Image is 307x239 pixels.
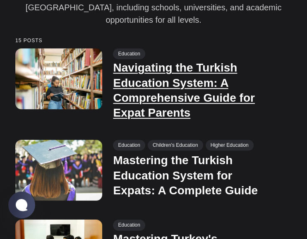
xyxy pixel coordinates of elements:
[113,154,258,197] a: Mastering the Turkish Education System for Expats: A Complete Guide
[113,220,145,230] a: Education
[15,140,102,201] img: Mastering the Turkish Education System for Expats: A Complete Guide
[15,38,292,43] small: 15 posts
[113,140,145,151] a: Education
[148,140,203,151] a: Children's Education
[206,140,254,151] a: Higher Education
[113,48,145,59] a: Education
[15,48,102,109] img: Navigating the Turkish Education System: A Comprehensive Guide for Expat Parents
[113,61,255,119] a: Navigating the Turkish Education System: A Comprehensive Guide for Expat Parents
